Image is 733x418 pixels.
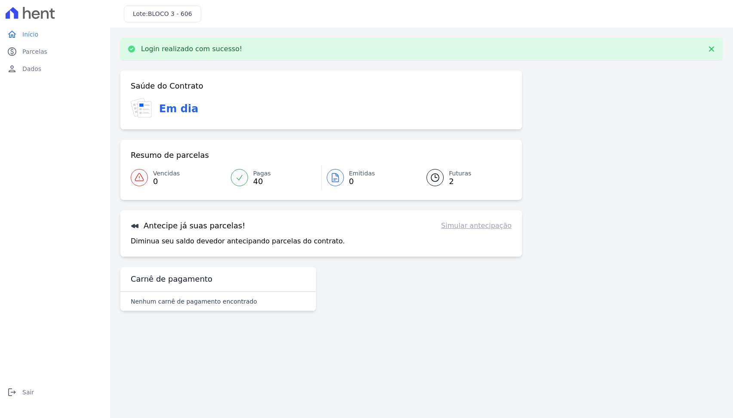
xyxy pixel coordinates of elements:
[22,47,47,56] span: Parcelas
[253,169,271,178] span: Pagas
[416,166,512,190] a: Futuras 2
[7,64,17,74] i: person
[349,178,375,185] span: 0
[148,10,192,17] span: BLOCO 3 - 606
[159,101,198,117] h3: Em dia
[131,166,226,190] a: Vencidas 0
[441,221,512,231] a: Simular antecipação
[322,166,417,190] a: Emitidas 0
[131,236,345,246] p: Diminua seu saldo devedor antecipando parcelas do contrato.
[7,387,17,397] i: logout
[153,178,180,185] span: 0
[131,150,209,160] h3: Resumo de parcelas
[3,43,107,60] a: paidParcelas
[3,26,107,43] a: homeInício
[131,297,257,306] p: Nenhum carnê de pagamento encontrado
[131,81,203,91] h3: Saúde do Contrato
[3,384,107,401] a: logoutSair
[7,29,17,40] i: home
[131,221,245,231] h3: Antecipe já suas parcelas!
[22,30,38,39] span: Início
[133,9,192,18] h3: Lote:
[253,178,271,185] span: 40
[449,169,471,178] span: Futuras
[3,60,107,77] a: personDados
[226,166,321,190] a: Pagas 40
[22,65,41,73] span: Dados
[7,46,17,57] i: paid
[349,169,375,178] span: Emitidas
[153,169,180,178] span: Vencidas
[22,388,34,396] span: Sair
[131,274,212,284] h3: Carnê de pagamento
[449,178,471,185] span: 2
[141,45,242,53] p: Login realizado com sucesso!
